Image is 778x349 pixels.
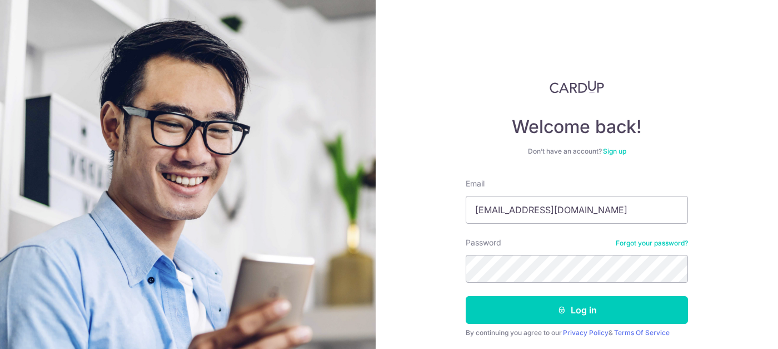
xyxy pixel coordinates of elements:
[466,178,485,189] label: Email
[614,328,670,337] a: Terms Of Service
[466,196,688,224] input: Enter your Email
[466,328,688,337] div: By continuing you agree to our &
[550,80,604,94] img: CardUp Logo
[616,239,688,248] a: Forgot your password?
[563,328,609,337] a: Privacy Policy
[466,116,688,138] h4: Welcome back!
[603,147,626,155] a: Sign up
[466,296,688,324] button: Log in
[466,147,688,156] div: Don’t have an account?
[466,237,501,248] label: Password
